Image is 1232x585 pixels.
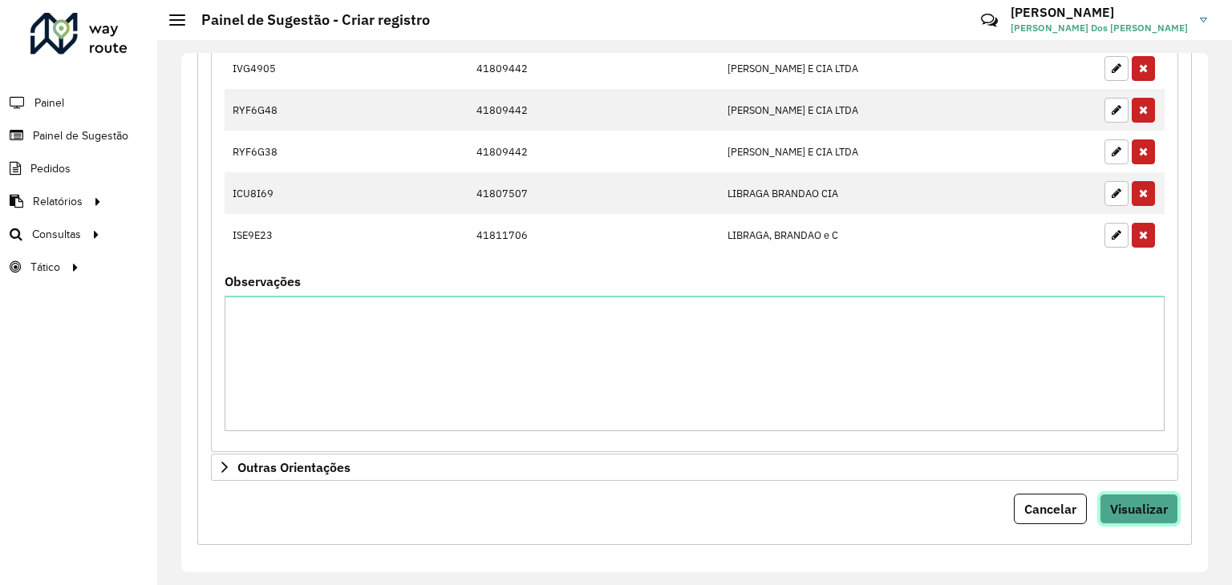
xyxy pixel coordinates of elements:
td: 41807507 [468,172,719,214]
span: Outras Orientações [237,461,351,474]
span: Tático [30,259,60,276]
button: Cancelar [1014,494,1087,524]
td: ICU8I69 [225,172,322,214]
h3: [PERSON_NAME] [1011,5,1188,20]
td: LIBRAGA BRANDAO CIA [719,172,953,214]
a: Outras Orientações [211,454,1178,481]
span: Relatórios [33,193,83,210]
span: Painel [34,95,64,111]
td: [PERSON_NAME] E CIA LTDA [719,89,953,131]
td: RYF6G38 [225,131,322,172]
button: Visualizar [1100,494,1178,524]
td: [PERSON_NAME] E CIA LTDA [719,47,953,89]
span: [PERSON_NAME] Dos [PERSON_NAME] [1011,21,1188,35]
td: ISE9E23 [225,214,322,256]
td: 41811706 [468,214,719,256]
label: Observações [225,272,301,291]
span: Pedidos [30,160,71,177]
td: [PERSON_NAME] E CIA LTDA [719,131,953,172]
span: Cancelar [1024,501,1076,517]
td: 41809442 [468,47,719,89]
span: Painel de Sugestão [33,127,128,144]
td: RYF6G48 [225,89,322,131]
span: Visualizar [1110,501,1168,517]
td: 41809442 [468,89,719,131]
h2: Painel de Sugestão - Criar registro [185,11,430,29]
span: Consultas [32,226,81,243]
td: 41809442 [468,131,719,172]
td: LIBRAGA, BRANDAO e C [719,214,953,256]
td: IVG4905 [225,47,322,89]
a: Contato Rápido [972,3,1007,38]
